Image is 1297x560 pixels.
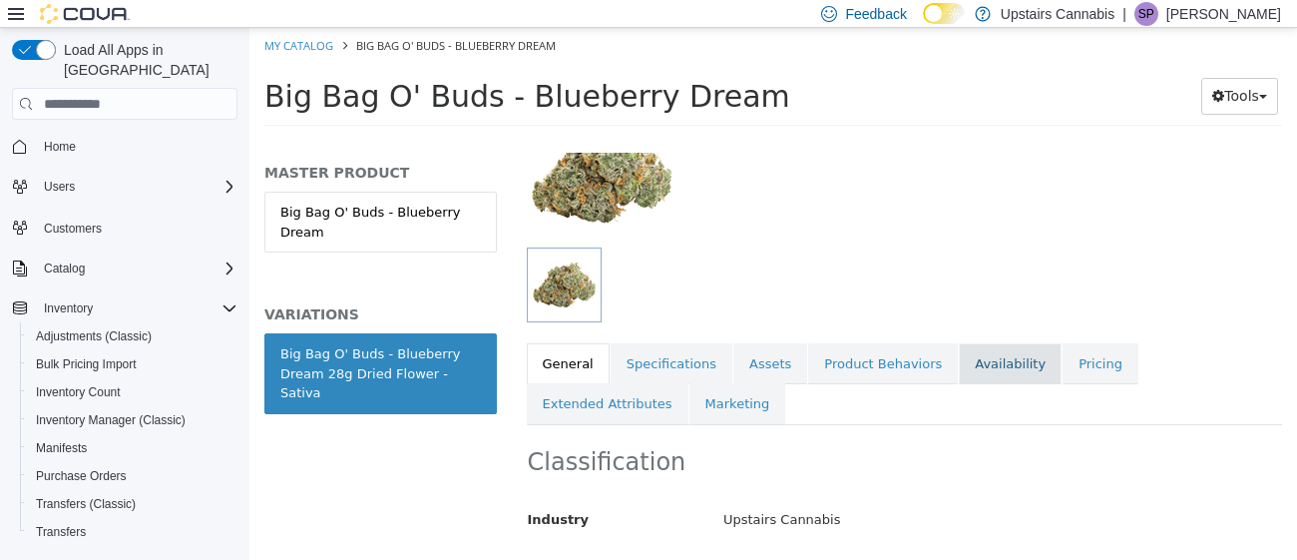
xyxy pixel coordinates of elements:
span: Load All Apps in [GEOGRAPHIC_DATA] [56,40,237,80]
input: Dark Mode [923,3,965,24]
span: Manifests [28,436,237,460]
a: Purchase Orders [28,464,135,488]
button: Adjustments (Classic) [20,322,245,350]
button: Tools [952,50,1029,87]
button: Customers [4,213,245,242]
span: SP [1138,2,1154,26]
button: Bulk Pricing Import [20,350,245,378]
span: Inventory Manager (Classic) [28,408,237,432]
button: Transfers (Classic) [20,490,245,518]
a: My Catalog [15,10,84,25]
img: 150 [277,70,427,220]
span: Big Bag O' Buds - Blueberry Dream [107,10,306,25]
span: Transfers [28,520,237,544]
a: Bulk Pricing Import [28,352,145,376]
button: Home [4,132,245,161]
span: Industry [278,484,340,499]
h2: Classification [278,419,1033,450]
span: Home [44,139,76,155]
a: Marketing [440,355,537,397]
a: Adjustments (Classic) [28,324,160,348]
button: Inventory [4,294,245,322]
p: Upstairs Cannabis [1001,2,1114,26]
a: Extended Attributes [277,355,439,397]
a: Customers [36,217,110,241]
p: [PERSON_NAME] [1166,2,1281,26]
span: Purchase Orders [36,468,127,484]
button: Inventory Count [20,378,245,406]
span: Purchase Orders [28,464,237,488]
a: Big Bag O' Buds - Blueberry Dream [15,164,247,225]
a: Inventory Count [28,380,129,404]
a: Product Behaviors [559,315,708,357]
span: Catalog [36,257,237,280]
a: Home [36,135,84,159]
span: Manifests [36,440,87,456]
span: Home [36,134,237,159]
button: Catalog [4,255,245,282]
a: Inventory Manager (Classic) [28,408,194,432]
span: Feedback [845,4,906,24]
div: Big Bag O' Buds - Blueberry Dream 28g Dried Flower - Sativa [31,316,231,375]
span: Catalog [44,261,85,277]
a: Availability [709,315,812,357]
button: Manifests [20,434,245,462]
a: Transfers [28,520,94,544]
div: Sean Paradis [1134,2,1158,26]
h5: MASTER PRODUCT [15,136,247,154]
a: Pricing [813,315,889,357]
span: Adjustments (Classic) [36,328,152,344]
span: Bulk Pricing Import [36,356,137,372]
button: Catalog [36,257,93,280]
button: Inventory [36,296,101,320]
span: Inventory [36,296,237,320]
span: Transfers [36,524,86,540]
a: Manifests [28,436,95,460]
span: Big Bag O' Buds - Blueberry Dream [15,51,541,86]
button: Inventory Manager (Classic) [20,406,245,434]
button: Purchase Orders [20,462,245,490]
span: Inventory Count [28,380,237,404]
a: Transfers (Classic) [28,492,144,516]
span: Customers [36,215,237,240]
a: Specifications [361,315,483,357]
button: Transfers [20,518,245,546]
span: Inventory Manager (Classic) [36,412,186,428]
div: Flower [459,525,1047,560]
p: | [1122,2,1126,26]
div: Upstairs Cannabis [459,475,1047,510]
span: Dark Mode [923,24,924,25]
span: Adjustments (Classic) [28,324,237,348]
span: Transfers (Classic) [28,492,237,516]
button: Users [36,175,83,199]
img: Cova [40,4,130,24]
h5: VARIATIONS [15,278,247,295]
span: Users [36,175,237,199]
span: Users [44,179,75,195]
span: Customers [44,221,102,237]
span: Inventory Count [36,384,121,400]
span: Transfers (Classic) [36,496,136,512]
a: Assets [484,315,558,357]
a: General [277,315,360,357]
button: Users [4,173,245,201]
span: Inventory [44,300,93,316]
span: Bulk Pricing Import [28,352,237,376]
